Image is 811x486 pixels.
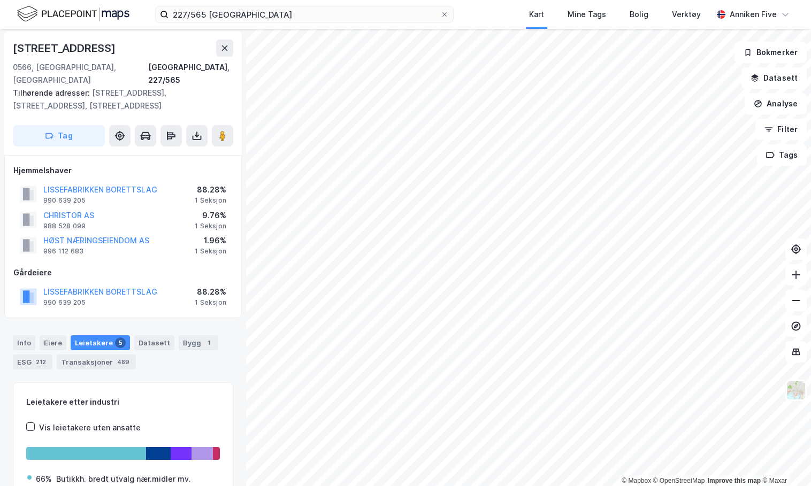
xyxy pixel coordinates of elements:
[13,266,233,279] div: Gårdeiere
[195,298,226,307] div: 1 Seksjon
[43,247,83,256] div: 996 112 683
[195,183,226,196] div: 88.28%
[195,222,226,230] div: 1 Seksjon
[622,477,651,484] a: Mapbox
[134,335,174,350] div: Datasett
[36,473,52,485] div: 66%
[195,247,226,256] div: 1 Seksjon
[13,354,52,369] div: ESG
[57,354,136,369] div: Transaksjoner
[730,8,777,21] div: Anniken Five
[203,337,214,348] div: 1
[17,5,129,24] img: logo.f888ab2527a4732fd821a326f86c7f29.svg
[741,67,807,89] button: Datasett
[758,435,811,486] div: Kontrollprogram for chat
[148,61,233,87] div: [GEOGRAPHIC_DATA], 227/565
[56,473,191,485] div: Butikkh. bredt utvalg nær.midler mv.
[13,40,118,57] div: [STREET_ADDRESS]
[71,335,130,350] div: Leietakere
[757,144,807,166] button: Tags
[708,477,761,484] a: Improve this map
[40,335,66,350] div: Eiere
[13,335,35,350] div: Info
[169,6,440,22] input: Søk på adresse, matrikkel, gårdeiere, leietakere eller personer
[43,196,86,205] div: 990 639 205
[672,8,701,21] div: Verktøy
[568,8,606,21] div: Mine Tags
[745,93,807,114] button: Analyse
[13,164,233,177] div: Hjemmelshaver
[115,357,132,367] div: 489
[529,8,544,21] div: Kart
[43,222,86,230] div: 988 528 099
[39,421,141,434] div: Vis leietakere uten ansatte
[195,286,226,298] div: 88.28%
[195,234,226,247] div: 1.96%
[195,209,226,222] div: 9.76%
[13,88,92,97] span: Tilhørende adresser:
[758,435,811,486] iframe: Chat Widget
[13,125,105,146] button: Tag
[786,380,806,400] img: Z
[630,8,648,21] div: Bolig
[179,335,218,350] div: Bygg
[26,396,220,408] div: Leietakere etter industri
[735,42,807,63] button: Bokmerker
[115,337,126,348] div: 5
[34,357,48,367] div: 212
[13,61,148,87] div: 0566, [GEOGRAPHIC_DATA], [GEOGRAPHIC_DATA]
[755,119,807,140] button: Filter
[13,87,225,112] div: [STREET_ADDRESS], [STREET_ADDRESS], [STREET_ADDRESS]
[195,196,226,205] div: 1 Seksjon
[43,298,86,307] div: 990 639 205
[653,477,705,484] a: OpenStreetMap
